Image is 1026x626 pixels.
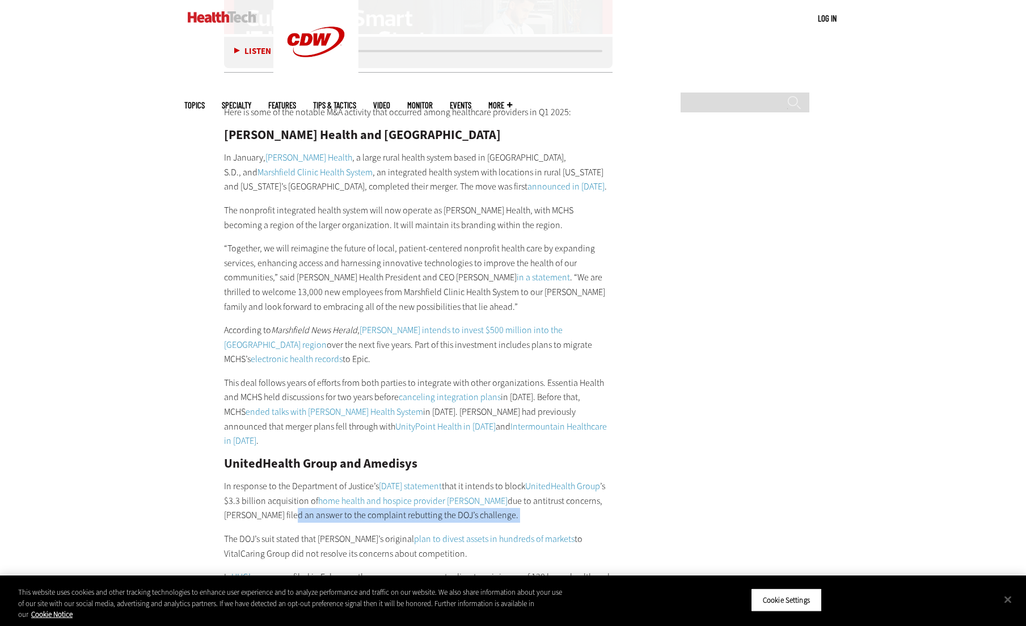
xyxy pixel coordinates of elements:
p: In January, , a large rural health system based in [GEOGRAPHIC_DATA], S.D., and , an integrated h... [224,150,613,194]
em: Marshfield News Herald [271,324,357,336]
h2: UnitedHealth Group and Amedisys [224,457,613,470]
a: Log in [818,13,837,23]
a: Events [450,101,471,110]
button: Close [995,587,1020,612]
a: MonITor [407,101,433,110]
a: ended talks with [PERSON_NAME] Health System [246,406,423,418]
p: “Together, we will reimagine the future of local, patient-centered nonprofit health care by expan... [224,241,613,314]
div: User menu [818,12,837,24]
p: The DOJ’s suit stated that [PERSON_NAME]’s original to VitalCaring Group did not resolve its conc... [224,532,613,561]
a: in a statement [517,271,570,283]
a: Marshfield Clinic Health System [257,166,373,178]
span: Topics [184,101,205,110]
a: More information about your privacy [31,610,73,619]
a: Video [373,101,390,110]
h2: [PERSON_NAME] Health and [GEOGRAPHIC_DATA] [224,129,613,141]
a: UnitedHealth Group [525,480,600,492]
a: canceling integration plans [399,391,501,403]
span: More [488,101,512,110]
div: This website uses cookies and other tracking technologies to enhance user experience and to analy... [18,587,564,620]
button: Cookie Settings [751,588,822,612]
p: The nonprofit integrated health system will now operate as [PERSON_NAME] Health, with MCHS becomi... [224,203,613,232]
a: Features [268,101,296,110]
a: home health and hospice provider [PERSON_NAME] [318,495,508,507]
a: CDW [273,75,358,87]
p: In response to the Department of Justice’s that it intends to block ’s $3.3 billion acquisition o... [224,479,613,523]
p: This deal follows years of efforts from both parties to integrate with other organizations. Essen... [224,376,613,448]
a: [DATE] statement [379,480,442,492]
a: Tips & Tactics [313,101,356,110]
p: According to , over the next five years. Part of this investment includes plans to migrate MCHS’s... [224,323,613,367]
img: Home [188,11,256,23]
a: plan to divest assets in hundreds of markets [414,533,575,545]
a: electronic health records [251,353,343,365]
a: UnityPoint Health in [DATE] [395,421,496,432]
span: Specialty [222,101,251,110]
a: UHG’s response [231,571,289,583]
a: [PERSON_NAME] intends to invest $500 million into the [GEOGRAPHIC_DATA] region [224,324,563,351]
a: announced in [DATE] [527,180,605,192]
a: [PERSON_NAME] Health [265,152,352,163]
